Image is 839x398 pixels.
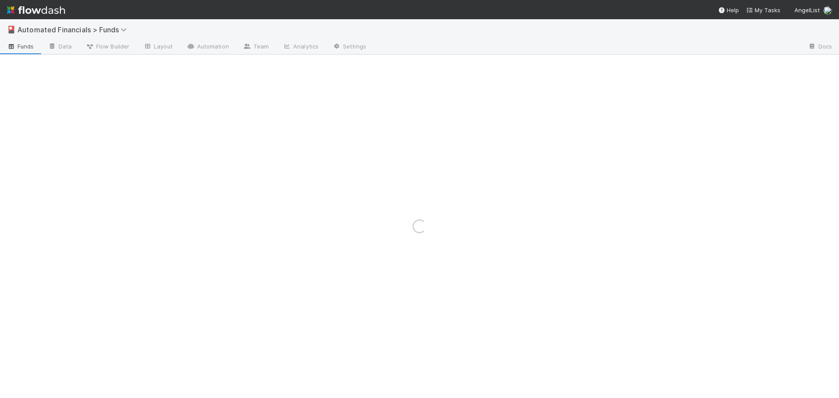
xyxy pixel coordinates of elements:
span: 🎴 [7,26,16,33]
span: My Tasks [746,7,780,14]
a: Docs [801,40,839,54]
a: Flow Builder [79,40,136,54]
span: Automated Financials > Funds [17,25,131,34]
a: Team [236,40,276,54]
a: Layout [136,40,180,54]
img: avatar_574f8970-b283-40ff-a3d7-26909d9947cc.png [823,6,832,15]
a: Analytics [276,40,326,54]
a: Settings [326,40,373,54]
span: AngelList [794,7,820,14]
a: Data [41,40,79,54]
span: Funds [7,42,34,51]
span: Flow Builder [86,42,129,51]
div: Help [718,6,739,14]
img: logo-inverted-e16ddd16eac7371096b0.svg [7,3,65,17]
a: My Tasks [746,6,780,14]
a: Automation [180,40,236,54]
